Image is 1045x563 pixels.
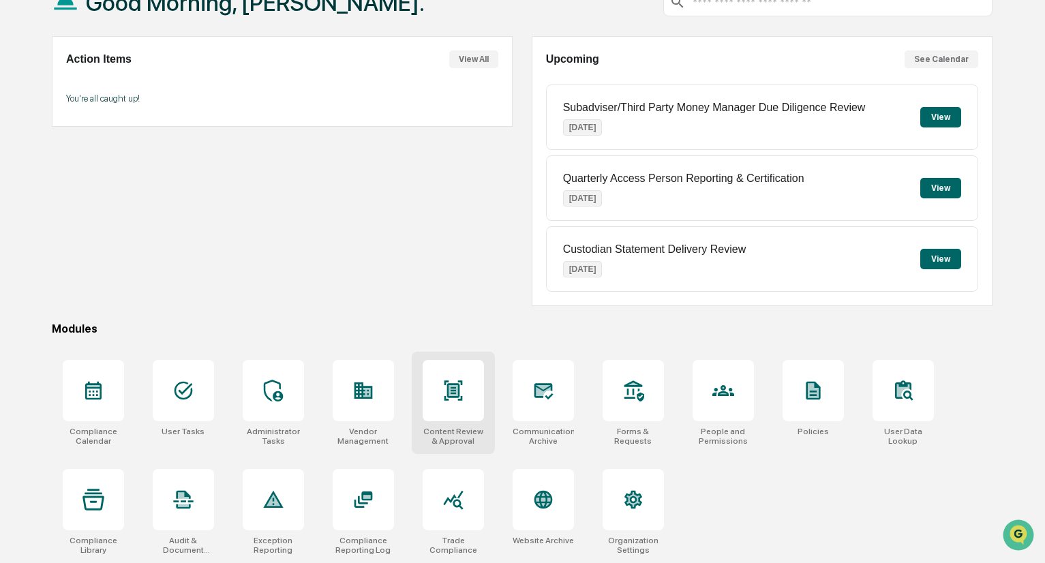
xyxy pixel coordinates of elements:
div: Policies [798,427,829,436]
p: [DATE] [563,261,603,277]
div: Compliance Calendar [63,427,124,446]
div: 🗄️ [99,173,110,184]
div: Trade Compliance [423,536,484,555]
p: [DATE] [563,119,603,136]
div: Compliance Library [63,536,124,555]
p: Subadviser/Third Party Money Manager Due Diligence Review [563,102,866,114]
button: Start new chat [232,108,248,125]
button: View [920,107,961,127]
div: User Tasks [162,427,205,436]
div: People and Permissions [693,427,754,446]
span: Pylon [136,231,165,241]
span: Preclearance [27,172,88,185]
p: How can we help? [14,29,248,50]
div: Exception Reporting [243,536,304,555]
button: View All [449,50,498,68]
a: Powered byPylon [96,230,165,241]
div: Vendor Management [333,427,394,446]
div: Modules [52,322,993,335]
div: Communications Archive [513,427,574,446]
p: Quarterly Access Person Reporting & Certification [563,172,804,185]
p: Custodian Statement Delivery Review [563,243,746,256]
iframe: Open customer support [1001,518,1038,555]
div: User Data Lookup [873,427,934,446]
button: View [920,178,961,198]
img: 1746055101610-c473b297-6a78-478c-a979-82029cc54cd1 [14,104,38,129]
div: Administrator Tasks [243,427,304,446]
div: Website Archive [513,536,574,545]
h2: Action Items [66,53,132,65]
button: See Calendar [905,50,978,68]
div: Compliance Reporting Log [333,536,394,555]
div: 🖐️ [14,173,25,184]
h2: Upcoming [546,53,599,65]
p: [DATE] [563,190,603,207]
div: Audit & Document Logs [153,536,214,555]
span: Attestations [112,172,169,185]
button: View [920,249,961,269]
div: Forms & Requests [603,427,664,446]
a: 🔎Data Lookup [8,192,91,217]
div: 🔎 [14,199,25,210]
div: Content Review & Approval [423,427,484,446]
div: Organization Settings [603,536,664,555]
div: We're available if you need us! [46,118,172,129]
div: Start new chat [46,104,224,118]
a: 🖐️Preclearance [8,166,93,191]
p: You're all caught up! [66,93,498,104]
span: Data Lookup [27,198,86,211]
a: 🗄️Attestations [93,166,175,191]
